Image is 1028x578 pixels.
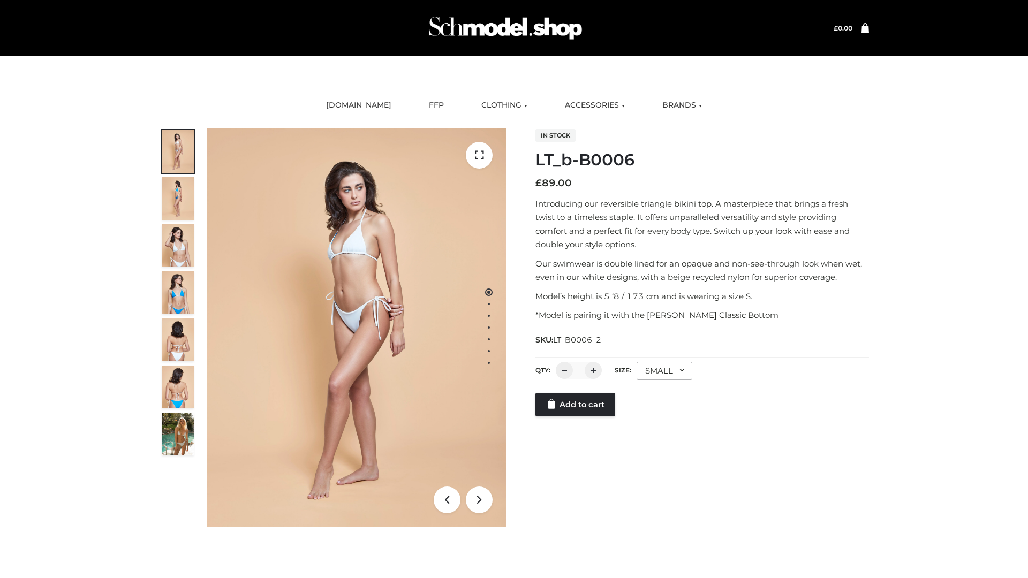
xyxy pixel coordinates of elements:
[535,393,615,416] a: Add to cart
[535,177,542,189] span: £
[615,366,631,374] label: Size:
[162,271,194,314] img: ArielClassicBikiniTop_CloudNine_AzureSky_OW114ECO_4-scaled.jpg
[535,366,550,374] label: QTY:
[162,366,194,408] img: ArielClassicBikiniTop_CloudNine_AzureSky_OW114ECO_8-scaled.jpg
[834,24,852,32] bdi: 0.00
[425,7,586,49] img: Schmodel Admin 964
[162,130,194,173] img: ArielClassicBikiniTop_CloudNine_AzureSky_OW114ECO_1-scaled.jpg
[162,318,194,361] img: ArielClassicBikiniTop_CloudNine_AzureSky_OW114ECO_7-scaled.jpg
[162,413,194,455] img: Arieltop_CloudNine_AzureSky2.jpg
[535,177,572,189] bdi: 89.00
[535,290,869,303] p: Model’s height is 5 ‘8 / 173 cm and is wearing a size S.
[553,335,601,345] span: LT_B0006_2
[535,197,869,252] p: Introducing our reversible triangle bikini top. A masterpiece that brings a fresh twist to a time...
[318,94,399,117] a: [DOMAIN_NAME]
[637,362,692,380] div: SMALL
[535,150,869,170] h1: LT_b-B0006
[654,94,710,117] a: BRANDS
[473,94,535,117] a: CLOTHING
[535,129,576,142] span: In stock
[535,333,602,346] span: SKU:
[162,177,194,220] img: ArielClassicBikiniTop_CloudNine_AzureSky_OW114ECO_2-scaled.jpg
[207,128,506,527] img: LT_b-B0006
[162,224,194,267] img: ArielClassicBikiniTop_CloudNine_AzureSky_OW114ECO_3-scaled.jpg
[535,257,869,284] p: Our swimwear is double lined for an opaque and non-see-through look when wet, even in our white d...
[557,94,633,117] a: ACCESSORIES
[834,24,838,32] span: £
[421,94,452,117] a: FFP
[535,308,869,322] p: *Model is pairing it with the [PERSON_NAME] Classic Bottom
[834,24,852,32] a: £0.00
